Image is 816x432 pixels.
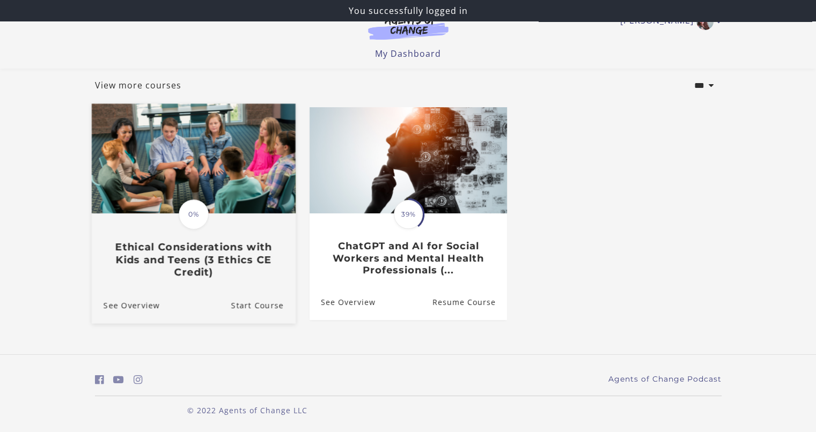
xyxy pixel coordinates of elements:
[91,287,159,323] a: Ethical Considerations with Kids and Teens (3 Ethics CE Credit): See Overview
[113,372,124,388] a: https://www.youtube.com/c/AgentsofChangeTestPrepbyMeaganMitchell (Open in a new window)
[113,375,124,385] i: https://www.youtube.com/c/AgentsofChangeTestPrepbyMeaganMitchell (Open in a new window)
[95,372,104,388] a: https://www.facebook.com/groups/aswbtestprep (Open in a new window)
[134,375,143,385] i: https://www.instagram.com/agentsofchangeprep/ (Open in a new window)
[432,285,506,320] a: ChatGPT and AI for Social Workers and Mental Health Professionals (...: Resume Course
[608,374,722,385] a: Agents of Change Podcast
[375,48,441,59] a: My Dashboard
[620,13,716,30] a: Toggle menu
[134,372,143,388] a: https://www.instagram.com/agentsofchangeprep/ (Open in a new window)
[95,405,400,416] p: © 2022 Agents of Change LLC
[95,375,104,385] i: https://www.facebook.com/groups/aswbtestprep (Open in a new window)
[394,200,423,229] span: 39%
[103,241,283,279] h3: Ethical Considerations with Kids and Teens (3 Ethics CE Credit)
[357,15,460,40] img: Agents of Change Logo
[95,79,181,92] a: View more courses
[310,285,376,320] a: ChatGPT and AI for Social Workers and Mental Health Professionals (...: See Overview
[179,199,209,229] span: 0%
[321,240,495,277] h3: ChatGPT and AI for Social Workers and Mental Health Professionals (...
[4,4,812,17] p: You successfully logged in
[231,287,295,323] a: Ethical Considerations with Kids and Teens (3 Ethics CE Credit): Resume Course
